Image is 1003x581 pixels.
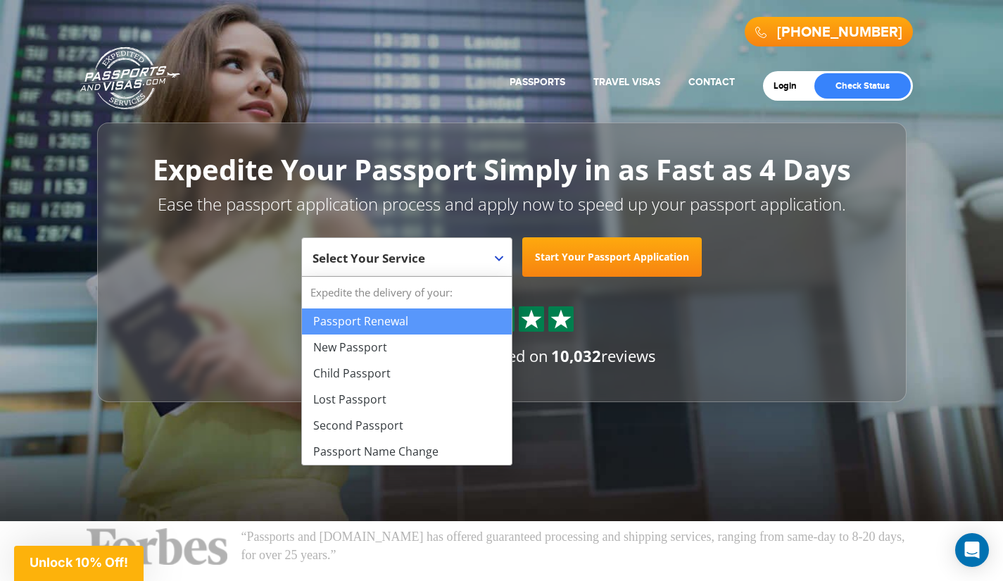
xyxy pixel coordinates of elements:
strong: Expedite the delivery of your: [302,277,512,308]
li: Lost Passport [302,387,512,413]
p: “Passports and [DOMAIN_NAME] has offered guaranteed processing and shipping services, ranging fro... [241,528,917,564]
span: based on [483,345,548,366]
h1: Expedite Your Passport Simply in as Fast as 4 Days [129,154,875,185]
li: New Passport [302,335,512,361]
li: Child Passport [302,361,512,387]
a: Passports [510,76,565,88]
img: Sprite St [521,308,542,330]
span: reviews [551,345,655,366]
img: Sprite St [550,308,572,330]
span: Select Your Service [313,250,425,266]
span: Select Your Service [301,237,512,277]
li: Expedite the delivery of your: [302,277,512,465]
li: Passport Renewal [302,308,512,335]
li: Second Passport [302,413,512,439]
a: [PHONE_NUMBER] [777,24,902,41]
div: Unlock 10% Off! [14,546,144,581]
strong: 10,032 [551,345,601,366]
p: Ease the passport application process and apply now to speed up your passport application. [129,192,875,216]
a: Passports & [DOMAIN_NAME] [80,46,180,110]
img: Forbes [87,528,227,565]
li: Passport Name Change [302,439,512,465]
div: Open Intercom Messenger [955,533,989,567]
span: Unlock 10% Off! [30,555,128,570]
a: Travel Visas [593,76,660,88]
span: Select Your Service [313,243,498,282]
a: Check Status [814,73,911,99]
a: Start Your Passport Application [522,237,702,277]
a: Contact [688,76,735,88]
a: Login [774,80,807,92]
